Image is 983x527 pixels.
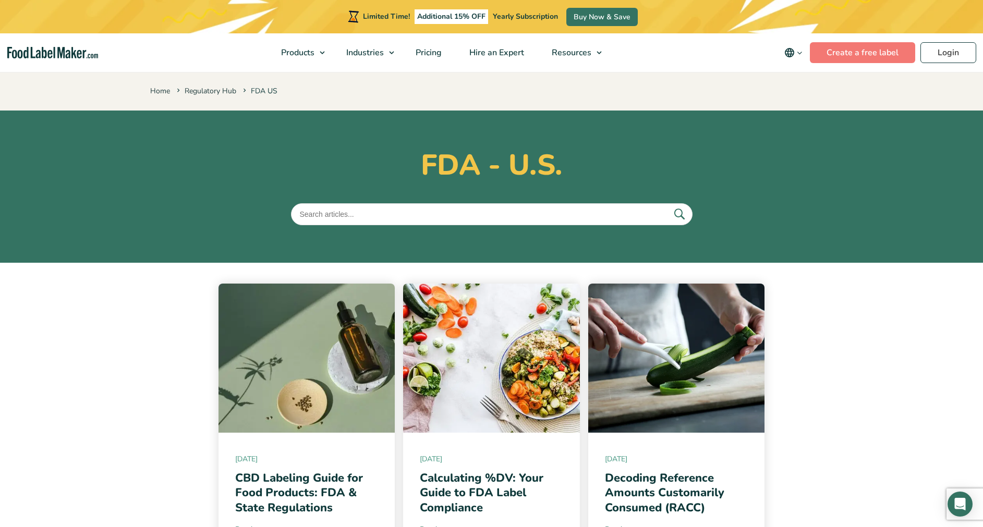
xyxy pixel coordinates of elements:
input: Search articles... [291,203,693,225]
span: FDA US [241,86,277,96]
a: Products [268,33,330,72]
a: Pricing [402,33,453,72]
h1: FDA - U.S. [150,148,833,182]
a: Buy Now & Save [566,8,638,26]
a: Regulatory Hub [185,86,236,96]
span: Additional 15% OFF [415,9,488,24]
span: Industries [343,47,385,58]
span: Hire an Expert [466,47,525,58]
a: Calculating %DV: Your Guide to FDA Label Compliance [420,470,543,516]
a: CBD Labeling Guide for Food Products: FDA & State Regulations [235,470,363,516]
a: Home [150,86,170,96]
a: Login [920,42,976,63]
div: Open Intercom Messenger [948,492,973,517]
a: Resources [538,33,607,72]
span: Resources [549,47,592,58]
a: Hire an Expert [456,33,536,72]
span: [DATE] [605,454,748,464]
span: Pricing [412,47,443,58]
span: Products [278,47,315,58]
a: Create a free label [810,42,915,63]
a: Industries [333,33,399,72]
span: [DATE] [420,454,563,464]
span: Yearly Subscription [493,11,558,21]
a: Decoding Reference Amounts Customarily Consumed (RACC) [605,470,724,516]
span: Limited Time! [363,11,410,21]
span: [DATE] [235,454,379,464]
